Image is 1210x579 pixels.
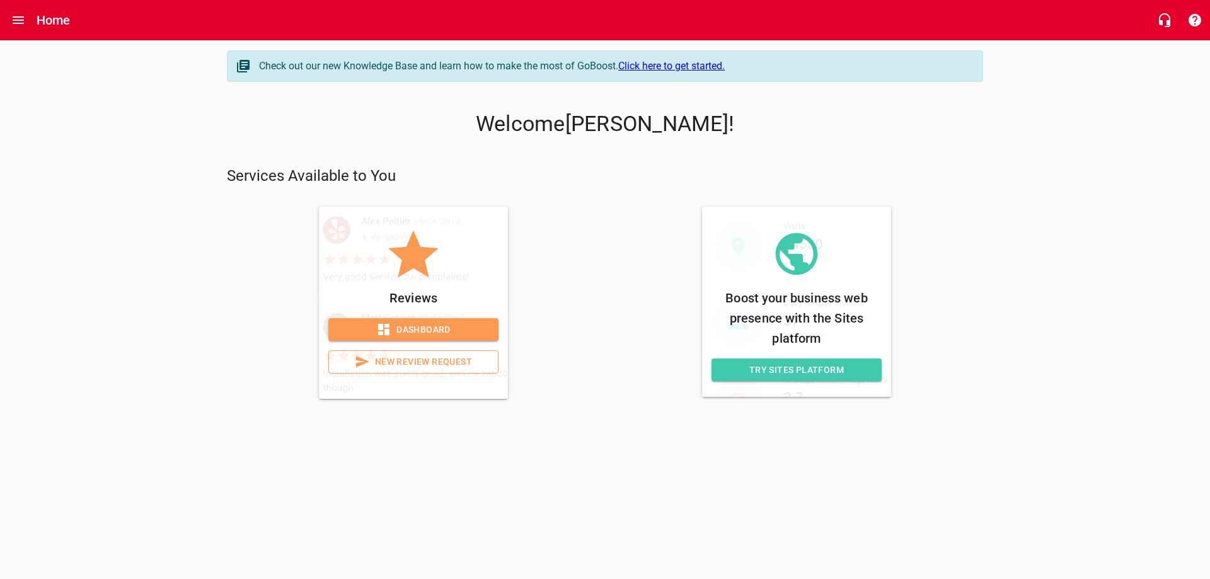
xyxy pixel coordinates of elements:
a: New Review Request [328,350,498,374]
p: Services Available to You [227,166,983,186]
a: Try Sites Platform [712,358,882,382]
span: New Review Request [339,354,488,370]
button: Support Portal [1180,5,1210,35]
h6: Home [37,10,71,30]
span: Try Sites Platform [722,362,872,378]
p: Welcome [PERSON_NAME] ! [227,112,983,137]
button: Open drawer [3,5,33,35]
p: Reviews [328,288,498,308]
a: Dashboard [328,318,498,341]
p: Boost your business web presence with the Sites platform [712,288,882,348]
a: Click here to get started. [618,60,725,72]
div: Check out our new Knowledge Base and learn how to make the most of GoBoost. [259,59,970,74]
button: Live Chat [1149,5,1180,35]
span: Dashboard [338,322,488,338]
